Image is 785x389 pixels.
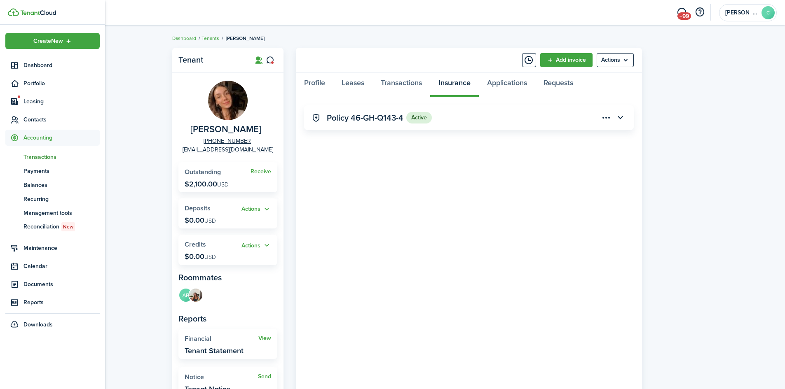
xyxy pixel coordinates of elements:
span: USD [217,180,229,189]
button: Open resource center [693,5,707,19]
p: $0.00 [185,216,216,224]
avatar-text: C [762,6,775,19]
panel-main-title: Policy 46-GH-Q143-4 [327,113,403,123]
span: Create New [33,38,63,44]
button: Open menu [5,33,100,49]
span: Recurring [23,195,100,203]
img: TenantCloud [8,8,19,16]
button: Open menu [600,111,614,125]
panel-main-subtitle: Roommates [178,271,277,284]
img: Chloe Swerda [189,289,202,302]
a: Transactions [373,72,430,97]
a: [EMAIL_ADDRESS][DOMAIN_NAME] [183,145,273,154]
span: Credits [185,240,206,249]
a: Requests [535,72,581,97]
button: Timeline [522,53,536,67]
a: Dashboard [5,57,100,73]
a: Messaging [674,2,689,23]
a: Recurring [5,192,100,206]
a: AP [178,288,193,304]
span: +99 [677,12,691,20]
span: USD [204,217,216,225]
a: Dashboard [172,35,196,42]
span: Downloads [23,320,53,329]
span: Cari [725,10,758,16]
span: Dashboard [23,61,100,70]
button: Open menu [241,205,271,214]
span: Balances [23,181,100,189]
a: Tenants [202,35,219,42]
a: Chloe Swerda [193,288,203,304]
a: Payments [5,164,100,178]
button: Open menu [241,241,271,250]
button: Actions [241,241,271,250]
span: USD [204,253,216,261]
p: $2,100.00 [185,180,229,188]
widget-stats-title: Financial [185,335,258,342]
a: Profile [296,72,333,97]
span: Payments [23,167,100,175]
a: Reports [5,294,100,310]
a: Add invoice [540,53,593,67]
button: Toggle accordion [614,111,628,125]
a: Send [258,373,271,380]
button: Actions [241,205,271,214]
span: Contacts [23,115,100,124]
img: TenantCloud [20,10,56,15]
span: Outstanding [185,167,221,177]
span: Reconciliation [23,222,100,231]
widget-stats-title: Notice [185,373,258,381]
span: Portfolio [23,79,100,88]
a: Applications [479,72,535,97]
span: Reports [23,298,100,307]
menu-btn: Actions [597,53,634,67]
span: [PERSON_NAME] [226,35,265,42]
a: Management tools [5,206,100,220]
span: New [63,223,73,231]
span: Deposits [185,203,211,213]
widget-stats-description: Tenant Statement [185,347,244,355]
status: Active [406,112,432,123]
span: Leasing [23,97,100,106]
panel-main-subtitle: Reports [178,312,277,325]
span: Calendar [23,262,100,270]
a: Receive [251,168,271,175]
span: Maintenance [23,244,100,252]
span: Accounting [23,133,100,142]
a: [PHONE_NUMBER] [204,137,252,145]
span: Transactions [23,153,100,161]
p: $0.00 [185,252,216,261]
a: View [258,335,271,342]
span: Documents [23,280,100,289]
span: Emily Killmon [190,124,261,135]
avatar-text: AP [179,289,192,302]
span: Management tools [23,209,100,217]
button: Open menu [597,53,634,67]
a: Leases [333,72,373,97]
a: Balances [5,178,100,192]
img: Emily Killmon [208,81,248,120]
panel-main-title: Tenant [178,55,244,65]
a: Transactions [5,150,100,164]
a: ReconciliationNew [5,220,100,234]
